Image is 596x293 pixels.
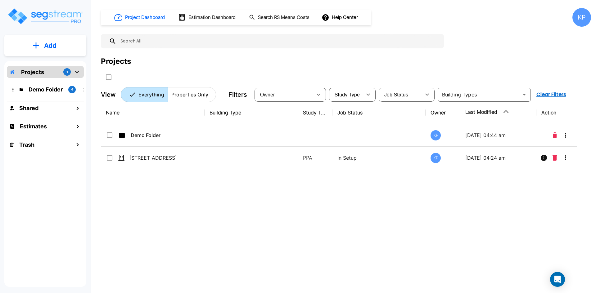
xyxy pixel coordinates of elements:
[260,92,275,97] span: Owner
[129,154,192,162] p: [STREET_ADDRESS]
[256,86,312,103] div: Select
[337,154,421,162] p: In Setup
[121,87,216,102] div: Platform
[460,101,536,124] th: Last Modified
[7,7,83,25] img: Logo
[534,88,569,101] button: Clear Filters
[112,11,168,24] button: Project Dashboard
[29,85,63,94] p: Demo Folder
[176,11,239,24] button: Estimation Dashboard
[335,92,360,97] span: Study Type
[384,92,408,97] span: Job Status
[228,90,247,99] p: Filters
[21,68,44,76] p: Projects
[66,69,68,75] p: 1
[538,152,550,164] button: Info
[168,87,216,102] button: Properties Only
[19,104,38,112] h1: Shared
[125,14,165,21] h1: Project Dashboard
[303,154,327,162] p: PPA
[536,101,581,124] th: Action
[332,101,426,124] th: Job Status
[465,154,531,162] p: [DATE] 04:24 am
[101,101,205,124] th: Name
[121,87,168,102] button: Everything
[131,131,193,139] p: Demo Folder
[101,56,131,67] div: Projects
[431,153,441,163] div: KP
[138,91,164,98] p: Everything
[19,140,34,149] h1: Trash
[330,86,362,103] div: Select
[550,272,565,287] div: Open Intercom Messenger
[171,91,208,98] p: Properties Only
[426,101,460,124] th: Owner
[380,86,421,103] div: Select
[320,11,360,23] button: Help Center
[298,101,332,124] th: Study Type
[431,130,441,140] div: KP
[188,14,236,21] h1: Estimation Dashboard
[440,90,519,99] input: Building Types
[559,129,572,141] button: More-Options
[550,129,559,141] button: Delete
[520,90,529,99] button: Open
[465,131,531,139] p: [DATE] 04:44 am
[246,11,313,24] button: Search RS Means Costs
[550,152,559,164] button: Delete
[116,34,441,48] input: Search All
[101,90,116,99] p: View
[20,122,47,131] h1: Estimates
[71,87,73,92] p: 4
[205,101,298,124] th: Building Type
[559,152,572,164] button: More-Options
[102,71,115,83] button: SelectAll
[4,37,86,55] button: Add
[258,14,309,21] h1: Search RS Means Costs
[44,41,56,50] p: Add
[572,8,591,27] div: KP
